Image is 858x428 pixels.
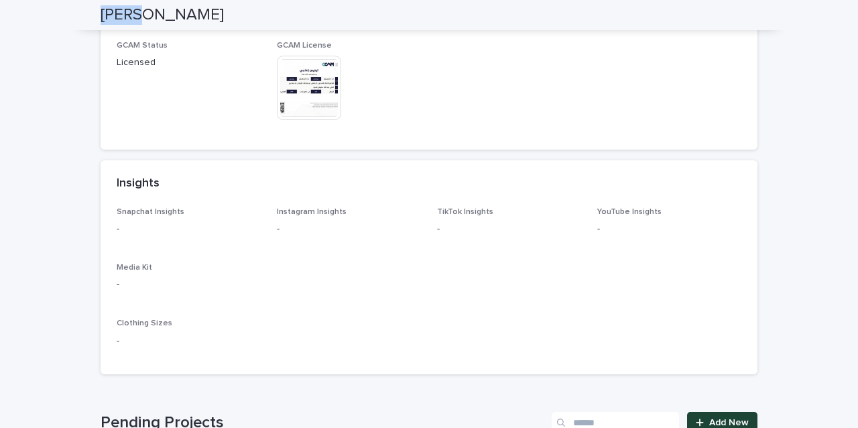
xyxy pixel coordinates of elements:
span: Media Kit [117,264,152,272]
h2: [PERSON_NAME] [101,5,224,25]
p: - [117,334,741,348]
span: GCAM Status [117,42,168,50]
p: Licensed [117,56,261,70]
p: - [437,222,581,236]
p: - [117,278,261,292]
span: GCAM License [277,42,332,50]
span: Instagram Insights [277,208,347,216]
span: TikTok Insights [437,208,493,216]
span: Add New [709,418,749,427]
span: Clothing Sizes [117,319,172,327]
h2: Insights [117,176,160,191]
p: - [277,222,421,236]
p: - [117,222,261,236]
p: - [597,222,741,236]
span: YouTube Insights [597,208,662,216]
span: Snapchat Insights [117,208,184,216]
